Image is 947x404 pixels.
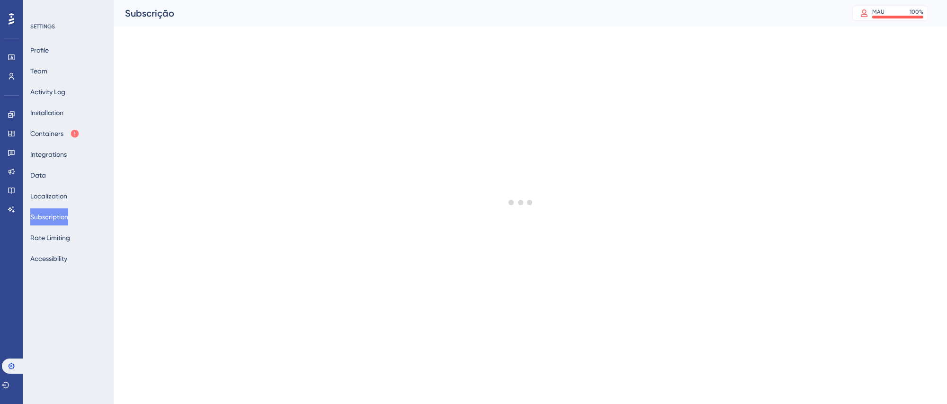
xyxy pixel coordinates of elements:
font: % [919,9,923,15]
button: Data [30,167,46,184]
button: Accessibility [30,250,67,267]
font: MAU [872,9,884,15]
button: Team [30,63,47,80]
button: Integrations [30,146,67,163]
button: Rate Limiting [30,229,70,246]
button: Installation [30,104,63,121]
button: Containers [30,125,80,142]
button: Activity Log [30,83,65,100]
button: Localization [30,188,67,205]
div: SETTINGS [30,23,107,30]
button: Subscription [30,208,68,225]
button: Profile [30,42,49,59]
font: 100 [910,9,919,15]
font: Subscrição [125,8,174,19]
